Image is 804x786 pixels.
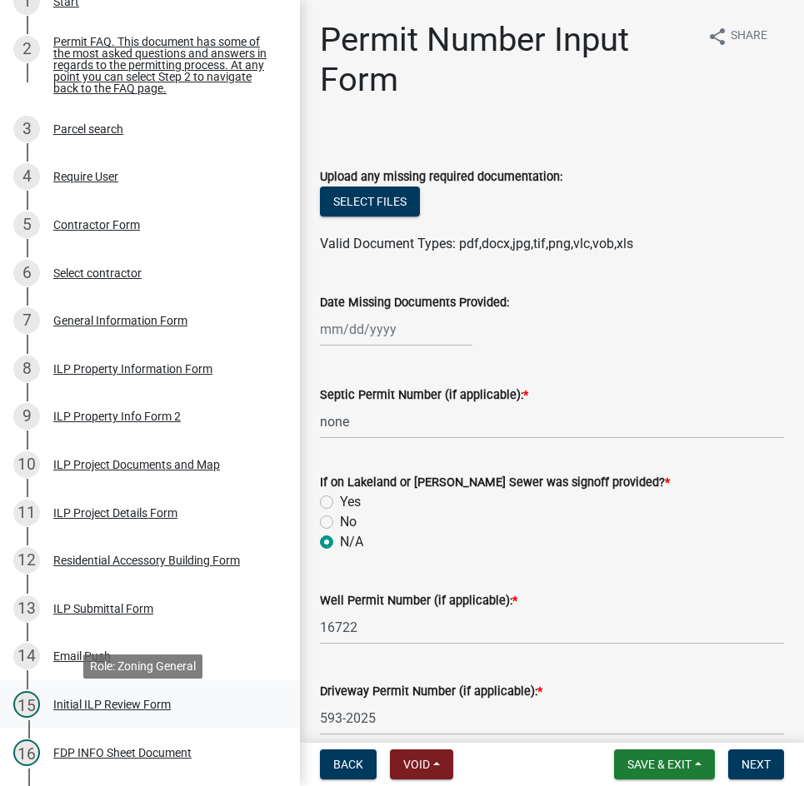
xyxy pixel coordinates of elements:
div: Select contractor [53,267,142,279]
div: 11 [13,500,40,526]
div: FDP INFO Sheet Document [53,747,192,759]
span: Share [731,27,767,47]
label: Driveway Permit Number (if applicable): [320,686,542,698]
div: Initial ILP Review Form [53,699,171,710]
span: Save & Exit [627,758,692,771]
button: Back [320,749,377,779]
div: 16 [13,739,40,766]
button: Void [390,749,453,779]
div: ILP Submittal Form [53,603,153,614]
button: Next [728,749,784,779]
label: Date Missing Documents Provided: [320,297,509,309]
label: Septic Permit Number (if applicable): [320,390,528,401]
button: Select files [320,187,420,216]
button: Save & Exit [614,749,715,779]
label: Yes [340,492,361,512]
div: 5 [13,211,40,238]
div: ILP Property Info Form 2 [53,410,181,422]
div: Parcel search [53,123,123,135]
span: Back [333,758,363,771]
div: Contractor Form [53,219,140,231]
span: Valid Document Types: pdf,docx,jpg,tif,png,vlc,vob,xls [320,236,633,251]
div: Permit FAQ. This document has some of the most asked questions and answers in regards to the perm... [53,36,273,94]
div: 8 [13,356,40,382]
div: ILP Project Details Form [53,507,177,519]
div: 4 [13,163,40,190]
label: N/A [340,532,363,552]
div: ILP Property Information Form [53,363,212,375]
div: 15 [13,691,40,718]
label: No [340,512,357,532]
h1: Permit Number Input Form [320,20,694,100]
div: 13 [13,595,40,622]
div: 2 [13,36,40,62]
label: Well Permit Number (if applicable): [320,595,517,607]
div: 3 [13,116,40,142]
div: 9 [13,403,40,430]
div: Email Push [53,650,111,662]
label: Upload any missing required documentation: [320,172,562,183]
div: 12 [13,547,40,574]
span: Next [742,758,771,771]
i: share [707,27,727,47]
label: If on Lakeland or [PERSON_NAME] Sewer was signoff provided? [320,477,670,489]
div: Require User [53,171,118,182]
input: mm/dd/yyyy [320,312,472,346]
div: General Information Form [53,315,187,326]
div: Residential Accessory Building Form [53,555,240,566]
div: 7 [13,307,40,334]
button: shareShare [694,20,781,52]
span: Void [403,758,430,771]
div: Role: Zoning General [83,654,202,679]
div: 10 [13,451,40,478]
div: 14 [13,643,40,669]
div: 6 [13,260,40,286]
div: ILP Project Documents and Map [53,459,220,470]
